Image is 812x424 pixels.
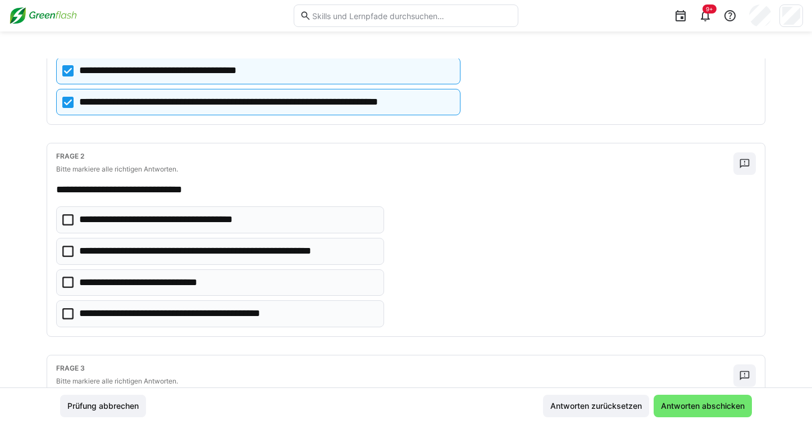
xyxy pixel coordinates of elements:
span: Antworten zurücksetzen [549,400,644,412]
span: Antworten abschicken [659,400,746,412]
p: Bitte markiere alle richtigen Antworten. [56,165,733,174]
h4: Frage 2 [56,152,733,160]
p: Bitte markiere alle richtigen Antworten. [56,377,733,386]
h4: Frage 3 [56,364,733,372]
span: 9+ [706,6,713,12]
button: Antworten zurücksetzen [543,395,649,417]
span: Prüfung abbrechen [66,400,140,412]
button: Prüfung abbrechen [60,395,146,417]
button: Antworten abschicken [654,395,752,417]
input: Skills und Lernpfade durchsuchen… [311,11,512,21]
